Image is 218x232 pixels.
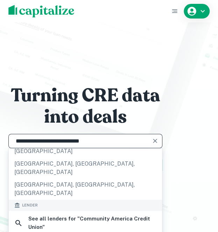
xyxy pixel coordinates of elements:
[44,106,127,128] h1: into deals
[9,158,162,179] div: [GEOGRAPHIC_DATA], [GEOGRAPHIC_DATA], [GEOGRAPHIC_DATA]
[22,202,38,208] span: Lender
[150,136,160,146] button: Clear
[183,176,218,210] iframe: Chat Widget
[9,179,162,200] div: [GEOGRAPHIC_DATA], [GEOGRAPHIC_DATA], [GEOGRAPHIC_DATA]
[28,215,156,231] h6: See all lenders for " Community America Credit Union "
[8,5,75,17] img: capitalize-logo.png
[11,84,160,107] h1: Turning CRE data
